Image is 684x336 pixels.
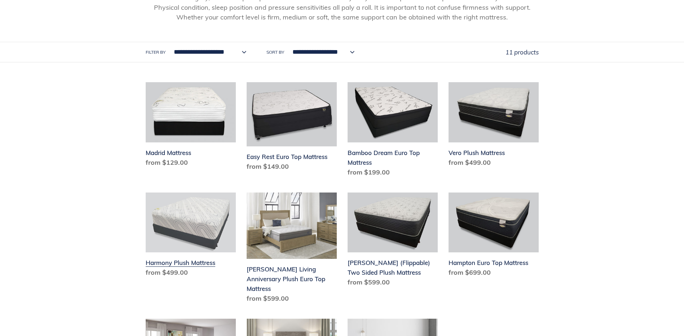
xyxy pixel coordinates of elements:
a: Del Ray (Flippable) Two Sided Plush Mattress [348,193,438,290]
a: Scott Living Anniversary Plush Euro Top Mattress [247,193,337,306]
label: Filter by [146,49,166,56]
a: Easy Rest Euro Top Mattress [247,82,337,174]
a: Hampton Euro Top Mattress [449,193,539,280]
a: Vero Plush Mattress [449,82,539,170]
label: Sort by [266,49,284,56]
a: Bamboo Dream Euro Top Mattress [348,82,438,180]
a: Harmony Plush Mattress [146,193,236,280]
span: 11 products [506,48,539,56]
a: Madrid Mattress [146,82,236,170]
